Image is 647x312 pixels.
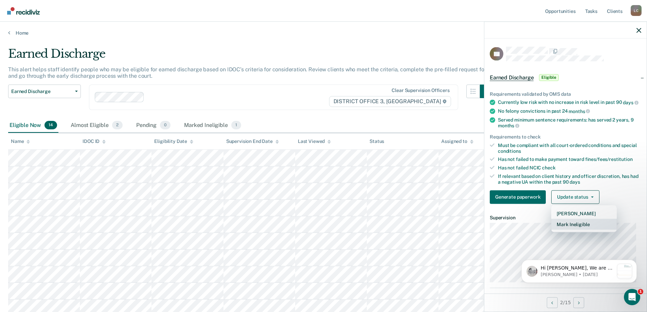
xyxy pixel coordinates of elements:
[112,121,123,130] span: 2
[631,5,642,16] button: Profile dropdown button
[542,165,555,170] span: check
[484,293,647,311] div: 2 / 15
[511,246,647,294] iframe: Intercom notifications message
[498,99,641,106] div: Currently low risk with no increase in risk level in past 90
[8,66,492,79] p: This alert helps staff identify people who may be eligible for earned discharge based on IDOC’s c...
[8,118,58,133] div: Eligible Now
[573,297,584,308] button: Next Opportunity
[30,19,103,193] span: Hi [PERSON_NAME], We are so excited to announce a brand new feature: AI case note search! 📣 Findi...
[569,108,590,114] span: months
[135,118,172,133] div: Pending
[498,117,641,128] div: Served minimum sentence requirements: has served 2 years, 9
[631,5,642,16] div: L C
[441,139,473,144] div: Assigned to
[226,139,279,144] div: Supervision End Date
[490,190,549,204] a: Navigate to form link
[498,142,641,154] div: Must be compliant with all court-ordered conditions and special
[624,289,640,305] iframe: Intercom live chat
[623,100,638,105] span: days
[498,148,521,153] span: conditions
[585,157,633,162] span: fines/fees/restitution
[498,157,641,162] div: Has not failed to make payment toward
[498,123,519,128] span: months
[490,215,641,220] dt: Supervision
[8,47,493,66] div: Earned Discharge
[551,190,599,204] button: Update status
[498,108,641,114] div: No felony convictions in past 24
[11,139,30,144] div: Name
[44,121,57,130] span: 14
[498,165,641,171] div: Has not failed NCIC
[11,89,72,94] span: Earned Discharge
[231,121,241,130] span: 1
[490,134,641,140] div: Requirements to check
[570,179,580,184] span: days
[392,88,449,93] div: Clear supervision officers
[83,139,106,144] div: IDOC ID
[154,139,193,144] div: Eligibility Date
[539,74,558,81] span: Eligible
[69,118,124,133] div: Almost Eligible
[160,121,170,130] span: 0
[183,118,242,133] div: Marked Ineligible
[551,219,617,230] button: Mark Ineligible
[490,74,534,81] span: Earned Discharge
[370,139,384,144] div: Status
[551,208,617,219] button: [PERSON_NAME]
[638,289,643,294] span: 1
[7,7,40,15] img: Recidiviz
[329,96,451,107] span: DISTRICT OFFICE 3, [GEOGRAPHIC_DATA]
[484,67,647,88] div: Earned DischargeEligible
[30,25,103,32] p: Message from Kim, sent 2d ago
[8,30,639,36] a: Home
[490,190,546,204] button: Generate paperwork
[547,297,558,308] button: Previous Opportunity
[298,139,331,144] div: Last Viewed
[490,91,641,97] div: Requirements validated by OMS data
[498,173,641,185] div: If relevant based on client history and officer discretion, has had a negative UA within the past 90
